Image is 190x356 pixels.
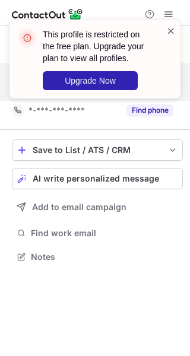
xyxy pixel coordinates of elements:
button: Notes [12,249,183,265]
button: save-profile-one-click [12,139,183,161]
span: Find work email [31,228,178,239]
header: This profile is restricted on the free plan. Upgrade your plan to view all profiles. [43,28,152,64]
span: AI write personalized message [33,174,159,183]
button: Find work email [12,225,183,241]
img: ContactOut v5.3.10 [12,7,83,21]
span: Upgrade Now [65,76,116,85]
span: Add to email campaign [32,202,126,212]
span: Notes [31,252,178,262]
button: AI write personalized message [12,168,183,189]
div: Save to List / ATS / CRM [33,145,162,155]
button: Add to email campaign [12,196,183,218]
button: Upgrade Now [43,71,138,90]
img: error [18,28,37,47]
